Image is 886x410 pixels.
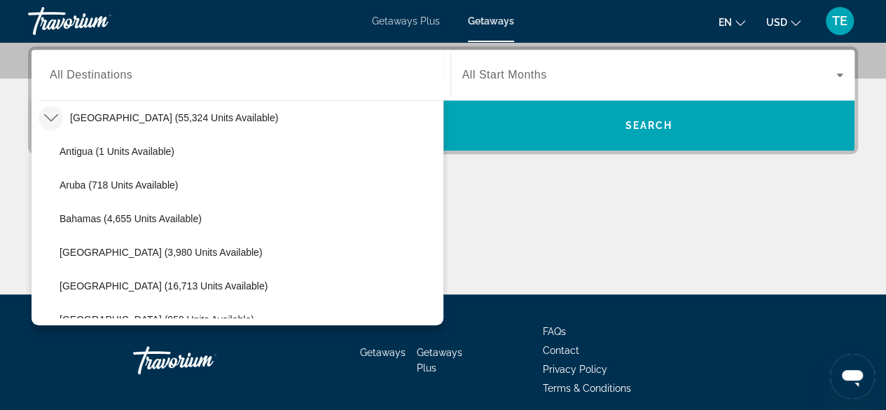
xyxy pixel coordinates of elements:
[543,345,579,356] a: Contact
[28,3,168,39] a: Travorium
[60,280,268,292] span: [GEOGRAPHIC_DATA] (16,713 units available)
[719,17,732,28] span: en
[39,106,63,130] button: Toggle Caribbean & Atlantic Islands (55,324 units available) submenu
[543,383,631,394] a: Terms & Conditions
[32,50,854,151] div: Search widget
[830,354,875,399] iframe: Button to launch messaging window
[468,15,514,27] a: Getaways
[443,100,855,151] button: Search
[625,120,672,131] span: Search
[50,69,132,81] span: All Destinations
[63,105,443,130] button: Select destination: Caribbean & Atlantic Islands (55,324 units available)
[822,6,858,36] button: User Menu
[32,93,443,325] div: Destination options
[372,15,440,27] a: Getaways Plus
[543,326,566,337] a: FAQs
[766,12,801,32] button: Change currency
[60,314,254,325] span: [GEOGRAPHIC_DATA] (959 units available)
[53,273,443,299] button: Select destination: Cayman Islands (16,713 units available)
[53,307,443,332] button: Select destination: Dominican Republic (959 units available)
[360,347,406,358] a: Getaways
[70,112,278,123] span: [GEOGRAPHIC_DATA] (55,324 units available)
[832,14,847,28] span: TE
[60,179,178,191] span: Aruba (718 units available)
[50,67,432,84] input: Select destination
[417,347,462,374] a: Getaways Plus
[53,206,443,231] button: Select destination: Bahamas (4,655 units available)
[53,172,443,198] button: Select destination: Aruba (718 units available)
[60,146,174,157] span: Antigua (1 units available)
[719,12,745,32] button: Change language
[53,240,443,265] button: Select destination: Barbados (3,980 units available)
[60,247,262,258] span: [GEOGRAPHIC_DATA] (3,980 units available)
[462,69,547,81] span: All Start Months
[133,339,273,381] a: Go Home
[53,139,443,164] button: Select destination: Antigua (1 units available)
[543,364,607,375] a: Privacy Policy
[60,213,202,224] span: Bahamas (4,655 units available)
[766,17,787,28] span: USD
